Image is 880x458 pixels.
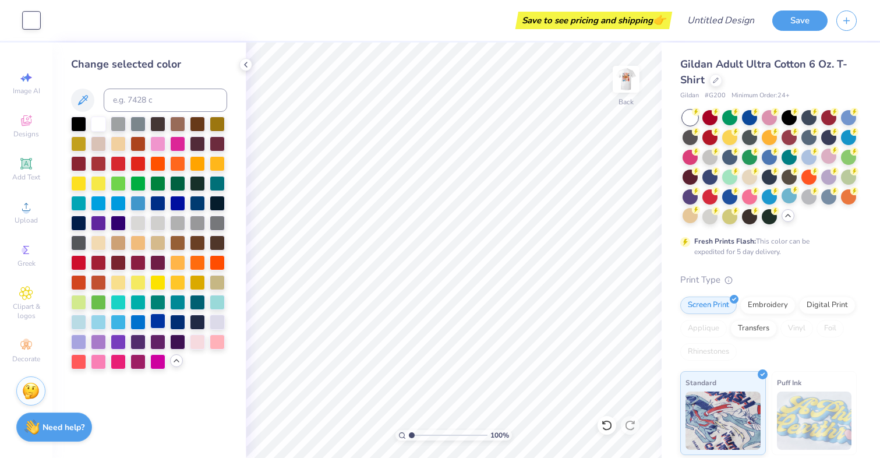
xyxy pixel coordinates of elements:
span: Puff Ink [777,376,801,389]
span: Decorate [12,354,40,364]
strong: Need help? [43,422,84,433]
img: Back [614,68,638,91]
div: Print Type [680,273,857,287]
span: Gildan [680,91,699,101]
div: Save to see pricing and shipping [518,12,669,29]
span: Minimum Order: 24 + [731,91,790,101]
span: Standard [685,376,716,389]
div: Screen Print [680,297,737,314]
span: Add Text [12,172,40,182]
div: This color can be expedited for 5 day delivery. [694,236,837,257]
div: Foil [817,320,844,337]
div: Change selected color [71,57,227,72]
span: Image AI [13,86,40,96]
button: Save [772,10,828,31]
input: e.g. 7428 c [104,89,227,112]
div: Vinyl [780,320,813,337]
div: Embroidery [740,297,796,314]
div: Back [619,97,634,107]
span: Upload [15,216,38,225]
span: Gildan Adult Ultra Cotton 6 Oz. T-Shirt [680,57,847,87]
input: Untitled Design [678,9,764,32]
span: Greek [17,259,36,268]
img: Standard [685,392,761,450]
span: Designs [13,129,39,139]
span: 100 % [490,430,509,441]
div: Applique [680,320,727,337]
span: 👉 [653,13,666,27]
div: Rhinestones [680,343,737,361]
span: Clipart & logos [6,302,47,320]
strong: Fresh Prints Flash: [694,237,756,246]
span: # G200 [705,91,726,101]
div: Digital Print [799,297,856,314]
img: Puff Ink [777,392,852,450]
div: Transfers [730,320,777,337]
